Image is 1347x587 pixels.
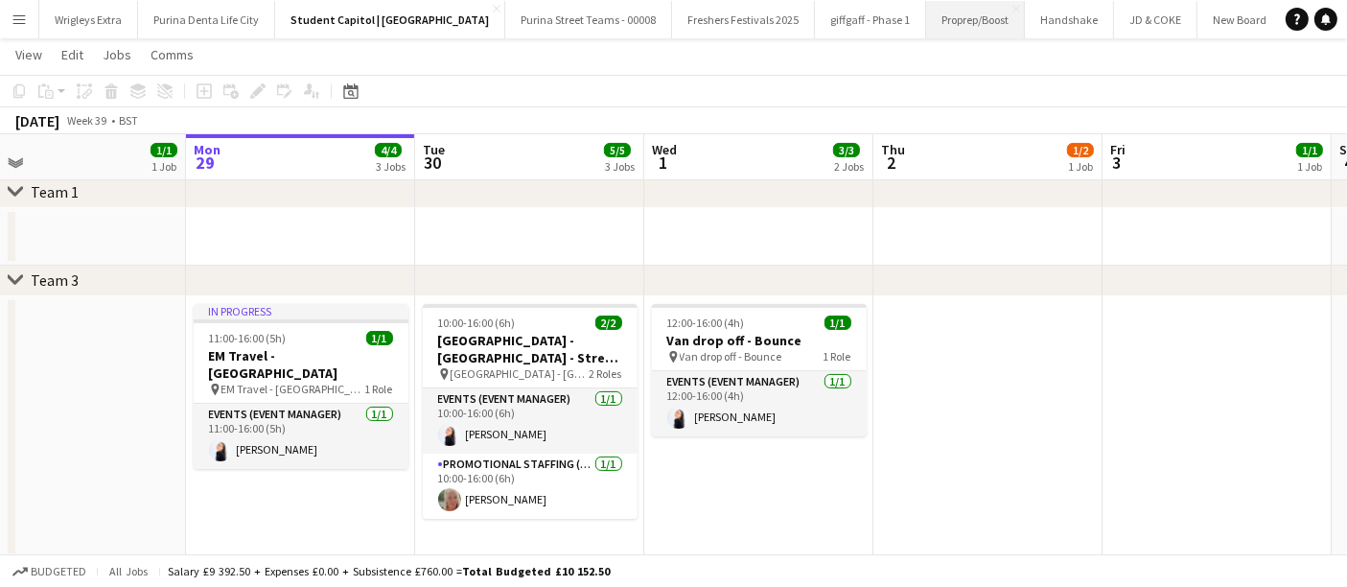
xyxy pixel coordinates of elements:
span: 1 [649,152,677,174]
a: Jobs [95,42,139,67]
div: Salary £9 392.50 + Expenses £0.00 + Subsistence £760.00 = [168,564,610,578]
button: Wrigleys Extra [39,1,138,38]
span: 4/4 [375,143,402,157]
span: 1/1 [151,143,177,157]
h3: [GEOGRAPHIC_DATA] - [GEOGRAPHIC_DATA] - Street Team [423,332,638,366]
span: 29 [191,152,221,174]
span: Jobs [103,46,131,63]
span: 5/5 [604,143,631,157]
app-job-card: In progress11:00-16:00 (5h)1/1EM Travel - [GEOGRAPHIC_DATA] EM Travel - [GEOGRAPHIC_DATA]1 RoleEv... [194,304,408,469]
div: 1 Job [1297,159,1322,174]
div: 3 Jobs [605,159,635,174]
div: [DATE] [15,111,59,130]
span: Week 39 [63,113,111,128]
span: All jobs [105,564,151,578]
span: Budgeted [31,565,86,578]
span: 11:00-16:00 (5h) [209,331,287,345]
button: Student Capitol | [GEOGRAPHIC_DATA] [275,1,505,38]
h3: EM Travel - [GEOGRAPHIC_DATA] [194,347,408,382]
div: 2 Jobs [834,159,864,174]
button: giffgaff - Phase 1 [815,1,926,38]
button: Budgeted [10,561,89,582]
span: Van drop off - Bounce [680,349,782,364]
span: 1 Role [824,349,851,364]
button: Proprep/Boost [926,1,1025,38]
span: Total Budgeted £10 152.50 [462,564,610,578]
div: BST [119,113,138,128]
span: 1/2 [1067,143,1094,157]
app-card-role: Events (Event Manager)1/111:00-16:00 (5h)[PERSON_NAME] [194,404,408,469]
span: 30 [420,152,445,174]
h3: Van drop off - Bounce [652,332,867,349]
div: 3 Jobs [376,159,406,174]
span: EM Travel - [GEOGRAPHIC_DATA] [221,382,365,396]
div: Team 3 [31,270,79,290]
a: Comms [143,42,201,67]
button: Purina Denta Life City [138,1,275,38]
span: [GEOGRAPHIC_DATA] - [GEOGRAPHIC_DATA] - Street Team [451,366,590,381]
span: 2 [878,152,905,174]
button: Purina Street Teams - 00008 [505,1,672,38]
span: Comms [151,46,194,63]
app-card-role: Events (Event Manager)1/112:00-16:00 (4h)[PERSON_NAME] [652,371,867,436]
span: Fri [1110,141,1126,158]
button: JD & COKE [1114,1,1197,38]
div: 1 Job [151,159,176,174]
app-card-role: Promotional Staffing (Brand Ambassadors)1/110:00-16:00 (6h)[PERSON_NAME] [423,454,638,519]
span: 2 Roles [590,366,622,381]
div: In progress [194,304,408,319]
span: 1/1 [824,316,851,330]
span: View [15,46,42,63]
div: Team 1 [31,182,79,201]
button: Freshers Festivals 2025 [672,1,815,38]
app-card-role: Events (Event Manager)1/110:00-16:00 (6h)[PERSON_NAME] [423,388,638,454]
a: Edit [54,42,91,67]
button: Handshake [1025,1,1114,38]
app-job-card: 10:00-16:00 (6h)2/2[GEOGRAPHIC_DATA] - [GEOGRAPHIC_DATA] - Street Team [GEOGRAPHIC_DATA] - [GEOGR... [423,304,638,519]
span: 1 Role [365,382,393,396]
app-job-card: 12:00-16:00 (4h)1/1Van drop off - Bounce Van drop off - Bounce1 RoleEvents (Event Manager)1/112:0... [652,304,867,436]
span: Wed [652,141,677,158]
span: 1/1 [366,331,393,345]
div: 1 Job [1068,159,1093,174]
span: 10:00-16:00 (6h) [438,316,516,330]
span: Edit [61,46,83,63]
span: Tue [423,141,445,158]
span: 2/2 [595,316,622,330]
span: Thu [881,141,905,158]
span: 3/3 [833,143,860,157]
span: 12:00-16:00 (4h) [667,316,745,330]
span: 3 [1107,152,1126,174]
button: New Board [1197,1,1283,38]
span: 1/1 [1296,143,1323,157]
span: Mon [194,141,221,158]
a: View [8,42,50,67]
